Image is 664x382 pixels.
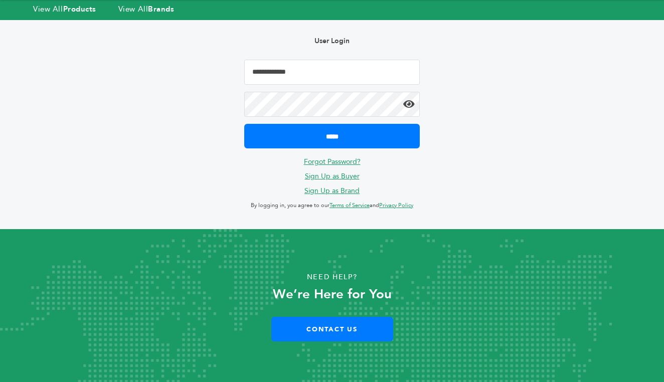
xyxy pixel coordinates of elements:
[273,285,392,303] strong: We’re Here for You
[33,4,96,14] a: View AllProducts
[244,60,420,85] input: Email Address
[271,317,393,341] a: Contact Us
[379,202,413,209] a: Privacy Policy
[329,202,370,209] a: Terms of Service
[244,92,420,117] input: Password
[244,200,420,212] p: By logging in, you agree to our and
[304,186,360,196] a: Sign Up as Brand
[305,171,360,181] a: Sign Up as Buyer
[314,36,350,46] b: User Login
[33,270,631,285] p: Need Help?
[63,4,96,14] strong: Products
[148,4,174,14] strong: Brands
[118,4,175,14] a: View AllBrands
[304,157,361,166] a: Forgot Password?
